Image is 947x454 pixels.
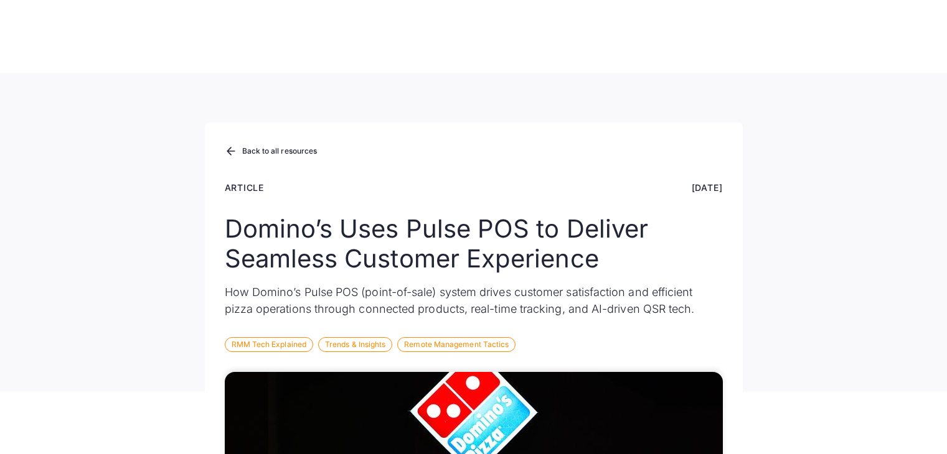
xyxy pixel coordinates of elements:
div: Back to all resources [242,147,318,155]
a: Back to all resources [225,144,318,160]
p: How Domino’s Pulse POS (point-of-sale) system drives customer satisfaction and efficient pizza op... [225,284,723,317]
h1: Domino’s Uses Pulse POS to Deliver Seamless Customer Experience [225,214,723,274]
div: [DATE] [692,181,723,194]
div: Remote Management Tactics [397,337,516,352]
div: Article [225,181,265,194]
div: RMM Tech Explained [225,337,313,352]
div: Trends & Insights [318,337,392,352]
